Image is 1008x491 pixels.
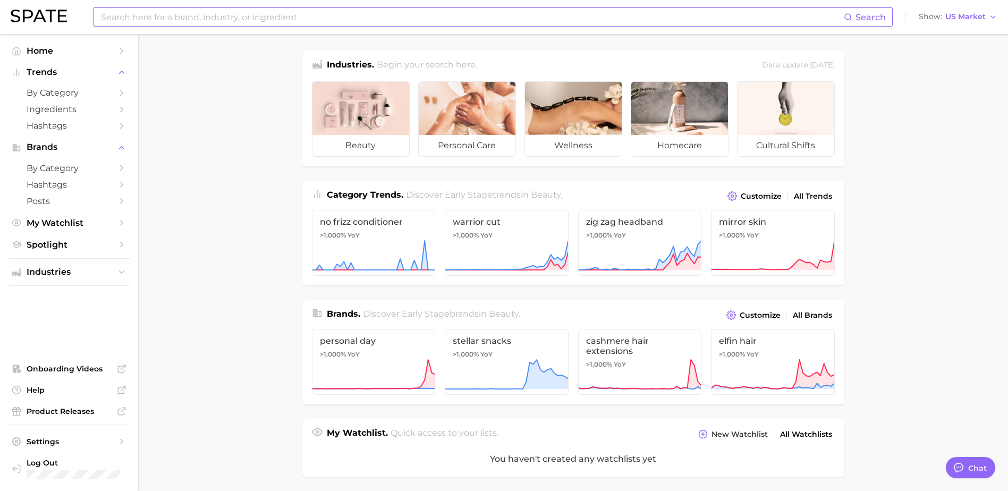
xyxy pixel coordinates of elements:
span: cultural shifts [738,135,834,156]
input: Search here for a brand, industry, or ingredient [100,8,844,26]
span: >1,000% [320,350,346,358]
span: YoY [348,231,360,240]
span: homecare [631,135,728,156]
span: YoY [614,360,626,369]
span: YoY [480,231,493,240]
a: by Category [9,84,130,101]
span: Brands [27,142,112,152]
a: wellness [524,81,622,157]
span: All Brands [793,311,832,320]
button: Customize [725,189,784,204]
span: Log Out [27,458,139,468]
button: New Watchlist [696,427,770,442]
a: cultural shifts [737,81,835,157]
span: Discover Early Stage trends in . [406,190,562,200]
span: beauty [489,309,519,319]
a: Product Releases [9,403,130,419]
span: Home [27,46,112,56]
img: SPATE [11,10,67,22]
a: by Category [9,160,130,176]
span: Brands . [327,309,360,319]
a: warrior cut>1,000% YoY [445,210,569,276]
div: You haven't created any watchlists yet [302,442,844,477]
span: Help [27,385,112,395]
a: My Watchlist [9,215,130,231]
h1: Industries. [327,58,374,73]
a: elfin hair>1,000% YoY [711,329,835,395]
a: homecare [631,81,729,157]
span: mirror skin [719,217,827,227]
span: My Watchlist [27,218,112,228]
span: beauty [312,135,409,156]
a: personal care [418,81,516,157]
span: Customize [740,311,781,320]
button: Industries [9,264,130,280]
span: All Trends [794,192,832,201]
a: Hashtags [9,117,130,134]
span: wellness [525,135,622,156]
a: Hashtags [9,176,130,193]
span: YoY [747,231,759,240]
a: All Trends [791,189,835,204]
a: Home [9,43,130,59]
a: cashmere hair extensions>1,000% YoY [578,329,702,395]
span: >1,000% [586,360,612,368]
span: Spotlight [27,240,112,250]
span: Product Releases [27,407,112,416]
span: warrior cut [453,217,561,227]
span: stellar snacks [453,336,561,346]
span: Posts [27,196,112,206]
span: >1,000% [453,231,479,239]
span: Show [919,14,942,20]
span: Settings [27,437,112,446]
a: personal day>1,000% YoY [312,329,436,395]
span: >1,000% [320,231,346,239]
button: ShowUS Market [916,10,1000,24]
span: personal care [419,135,515,156]
span: New Watchlist [711,430,768,439]
span: US Market [945,14,986,20]
span: beauty [531,190,561,200]
h1: My Watchlist. [327,427,388,442]
a: Onboarding Videos [9,361,130,377]
span: by Category [27,88,112,98]
span: Customize [741,192,782,201]
span: Hashtags [27,121,112,131]
h2: Begin your search here. [377,58,477,73]
span: >1,000% [719,350,745,358]
span: Discover Early Stage brands in . [363,309,520,319]
span: >1,000% [586,231,612,239]
span: Search [855,12,886,22]
span: >1,000% [719,231,745,239]
span: Industries [27,267,112,277]
span: >1,000% [453,350,479,358]
a: stellar snacks>1,000% YoY [445,329,569,395]
div: Data update: [DATE] [762,58,835,73]
span: YoY [747,350,759,359]
a: beauty [312,81,410,157]
a: zig zag headband>1,000% YoY [578,210,702,276]
span: YoY [348,350,360,359]
span: cashmere hair extensions [586,336,694,356]
span: YoY [614,231,626,240]
a: mirror skin>1,000% YoY [711,210,835,276]
span: YoY [480,350,493,359]
button: Brands [9,139,130,155]
span: Hashtags [27,180,112,190]
span: All Watchlists [780,430,832,439]
a: Posts [9,193,130,209]
span: Category Trends . [327,190,403,200]
a: Ingredients [9,101,130,117]
span: Trends [27,67,112,77]
span: zig zag headband [586,217,694,227]
span: no frizz conditioner [320,217,428,227]
a: no frizz conditioner>1,000% YoY [312,210,436,276]
span: personal day [320,336,428,346]
button: Trends [9,64,130,80]
a: Help [9,382,130,398]
span: Onboarding Videos [27,364,112,374]
span: elfin hair [719,336,827,346]
span: Ingredients [27,104,112,114]
a: Spotlight [9,236,130,253]
span: by Category [27,163,112,173]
